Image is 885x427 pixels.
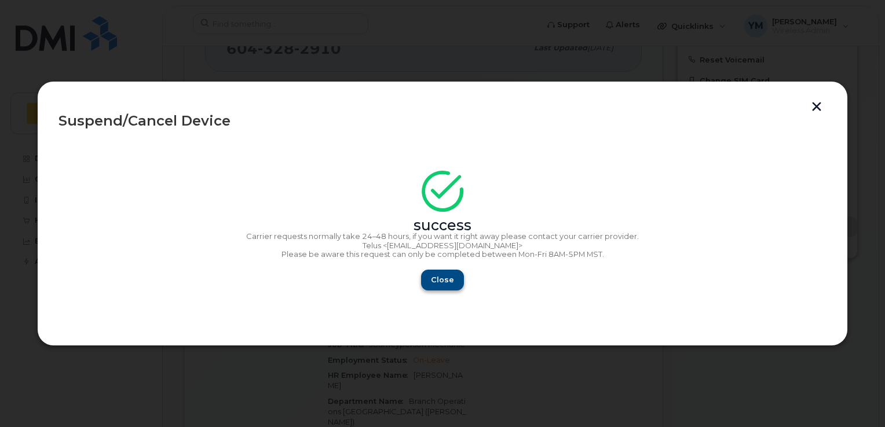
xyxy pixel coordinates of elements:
div: Suspend/Cancel Device [58,114,827,128]
p: Carrier requests normally take 24–48 hours, if you want it right away please contact your carrier... [58,232,827,241]
div: success [58,221,827,230]
span: Close [431,274,454,285]
button: Close [421,270,464,290]
p: Telus <[EMAIL_ADDRESS][DOMAIN_NAME]> [58,241,827,251]
iframe: Messenger Launcher [835,377,876,418]
p: Please be aware this request can only be completed between Mon-Fri 8AM-5PM MST. [58,250,827,259]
